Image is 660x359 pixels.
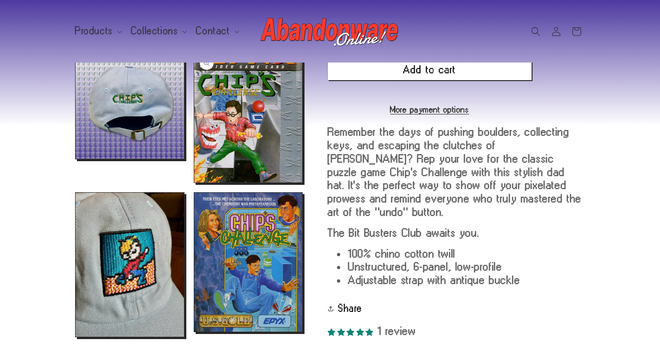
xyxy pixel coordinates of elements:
[526,21,546,42] summary: Search
[328,298,362,319] summary: Share
[75,27,113,35] span: Products
[328,125,585,219] p: Remember the days of pushing boulders, collecting keys, and escaping the clutches of [PERSON_NAME...
[337,260,585,273] li: Unstructured, 6-panel, low-profile
[378,325,416,337] span: 1 review
[337,246,585,260] li: 100% chino cotton twill
[190,21,242,41] summary: Contact
[328,59,532,80] button: Add to cart
[337,273,585,287] li: Adjustable strap with antique buckle
[196,27,230,35] span: Contact
[328,105,532,113] a: More payment options
[328,325,378,337] span: 5.00 stars
[126,21,191,41] summary: Collections
[328,227,479,239] span: The Bit Busters Club awaits you.
[257,9,403,53] a: Abandonware
[260,13,400,50] img: Abandonware
[131,27,178,35] span: Collections
[70,21,126,41] summary: Products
